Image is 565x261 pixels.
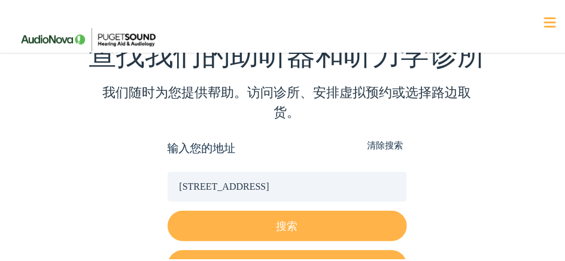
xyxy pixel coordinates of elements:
button: 清除搜索 [364,138,407,149]
a: 我们提供什么 [20,48,563,73]
h1: 查找我们的助听器和听力学诊所 [11,36,563,68]
button: 搜索 [168,209,407,239]
label: 输入您的地址 [168,138,236,155]
input: 输入您的地址或邮政编码 [168,170,407,200]
div: 我们随时为您提供帮助。访问诊所、安排虚拟预约或选择路边取货。 [96,80,479,120]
